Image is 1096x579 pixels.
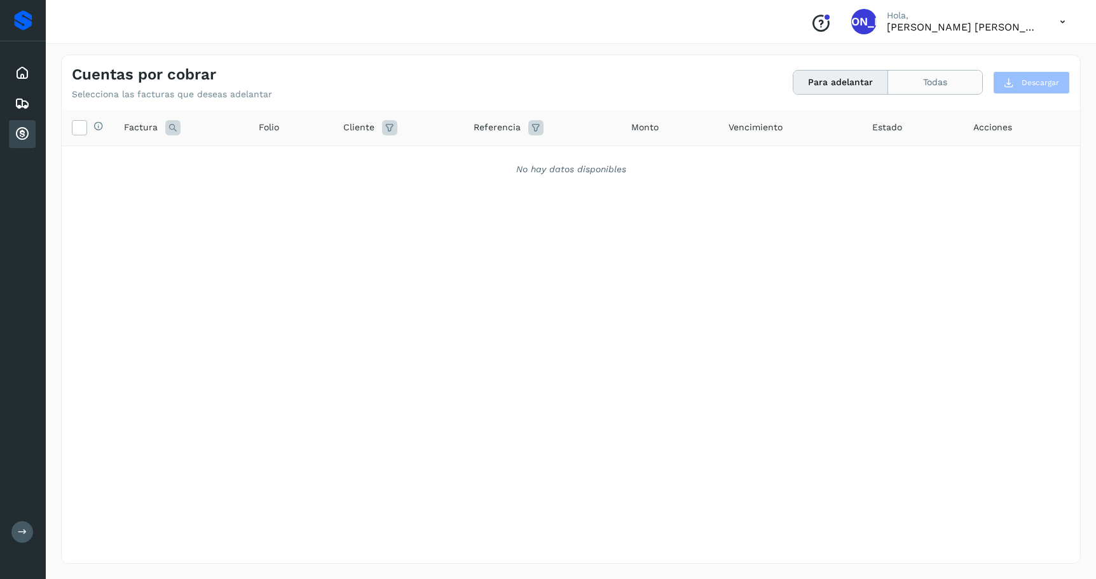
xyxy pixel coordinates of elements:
[793,71,888,94] button: Para adelantar
[888,71,982,94] button: Todas
[887,10,1039,21] p: Hola,
[343,121,374,134] span: Cliente
[872,121,902,134] span: Estado
[72,89,272,100] p: Selecciona las facturas que deseas adelantar
[1022,77,1059,88] span: Descargar
[474,121,521,134] span: Referencia
[259,121,279,134] span: Folio
[72,65,216,84] h4: Cuentas por cobrar
[729,121,783,134] span: Vencimiento
[9,90,36,118] div: Embarques
[973,121,1012,134] span: Acciones
[9,59,36,87] div: Inicio
[993,71,1070,94] button: Descargar
[631,121,659,134] span: Monto
[78,163,1064,176] div: No hay datos disponibles
[887,21,1039,33] p: Jesus Alberto Altamirano Alvarez
[124,121,158,134] span: Factura
[9,120,36,148] div: Cuentas por cobrar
